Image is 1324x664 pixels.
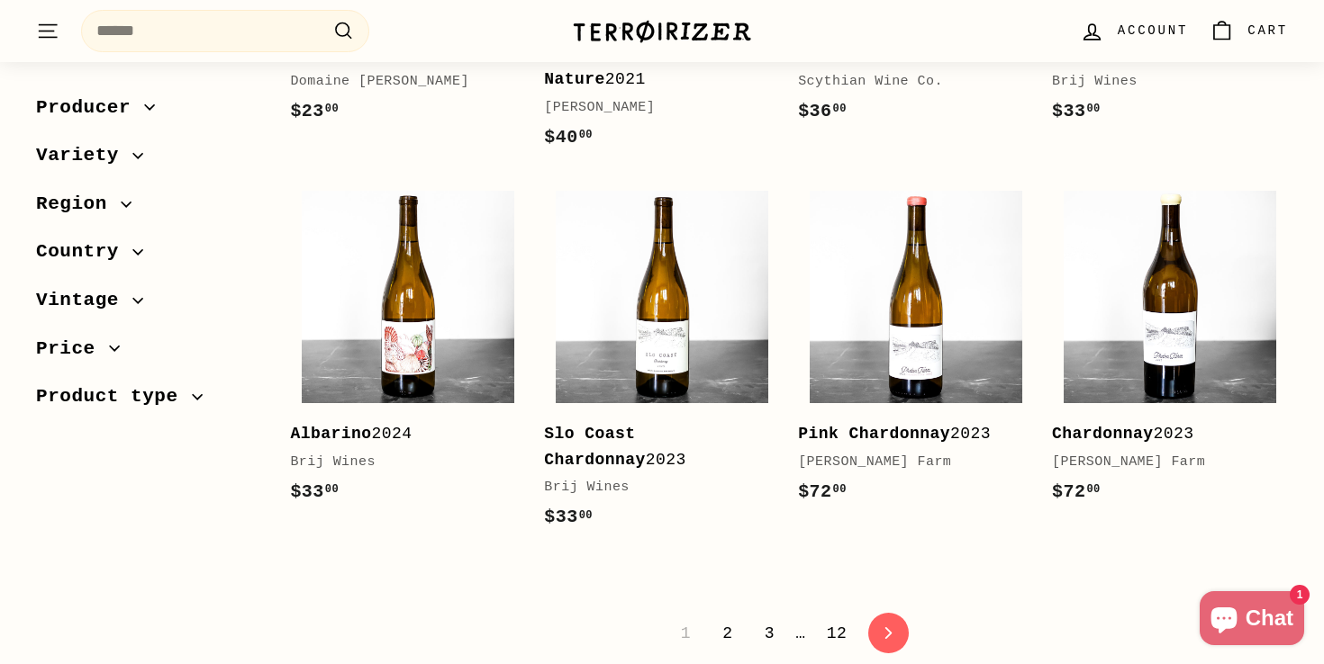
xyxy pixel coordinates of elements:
sup: 00 [833,483,847,496]
div: [PERSON_NAME] Farm [798,452,1016,473]
span: $33 [544,507,593,527]
a: Chardonnay2023[PERSON_NAME] Farm [1052,179,1288,525]
span: $72 [1052,481,1101,502]
div: 2023 [1052,421,1270,447]
span: $23 [290,101,339,121]
a: 12 [816,618,858,649]
button: Country [36,233,261,282]
span: $36 [798,101,847,121]
button: Vintage [36,281,261,329]
div: 2023 [544,421,762,473]
sup: 00 [325,483,339,496]
sup: 00 [833,103,847,115]
div: 2023 [798,421,1016,447]
span: Price [36,334,109,364]
sup: 00 [1086,483,1100,496]
b: Chardonnay [1052,425,1154,443]
span: Producer [36,93,144,123]
div: Brij Wines [1052,71,1270,93]
span: $40 [544,127,593,148]
span: $33 [290,481,339,502]
a: Account [1069,4,1199,58]
span: Vintage [36,285,132,316]
div: Brij Wines [544,477,762,498]
span: … [795,625,805,642]
a: Pink Chardonnay2023[PERSON_NAME] Farm [798,179,1034,525]
span: $72 [798,481,847,502]
a: 2 [712,618,743,649]
button: Product type [36,378,261,426]
b: Pink Chardonnay [798,425,950,443]
div: 2024 [290,421,508,447]
b: Slo Coast Chardonnay [544,425,646,469]
a: Slo Coast Chardonnay2023Brij Wines [544,179,780,550]
sup: 00 [579,129,593,141]
span: 1 [670,618,702,649]
div: [PERSON_NAME] Farm [1052,452,1270,473]
div: Domaine [PERSON_NAME] [290,71,508,93]
b: Albarino [290,425,371,443]
div: Brij Wines [290,452,508,473]
button: Region [36,184,261,233]
sup: 00 [1086,103,1100,115]
div: [PERSON_NAME] [544,97,762,119]
span: Product type [36,382,192,413]
span: $33 [1052,101,1101,121]
button: Producer [36,88,261,137]
span: Account [1118,21,1188,40]
sup: 00 [579,509,593,522]
sup: 00 [325,103,339,115]
span: Country [36,238,132,268]
span: Cart [1247,21,1288,40]
button: Variety [36,137,261,185]
a: Cart [1199,4,1299,58]
inbox-online-store-chat: Shopify online store chat [1194,591,1310,650]
button: Price [36,329,261,378]
span: Variety [36,141,132,172]
div: Scythian Wine Co. [798,71,1016,93]
div: 2021 [544,40,762,93]
span: Region [36,189,121,220]
a: 3 [754,618,785,649]
a: Albarino2024Brij Wines [290,179,526,525]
